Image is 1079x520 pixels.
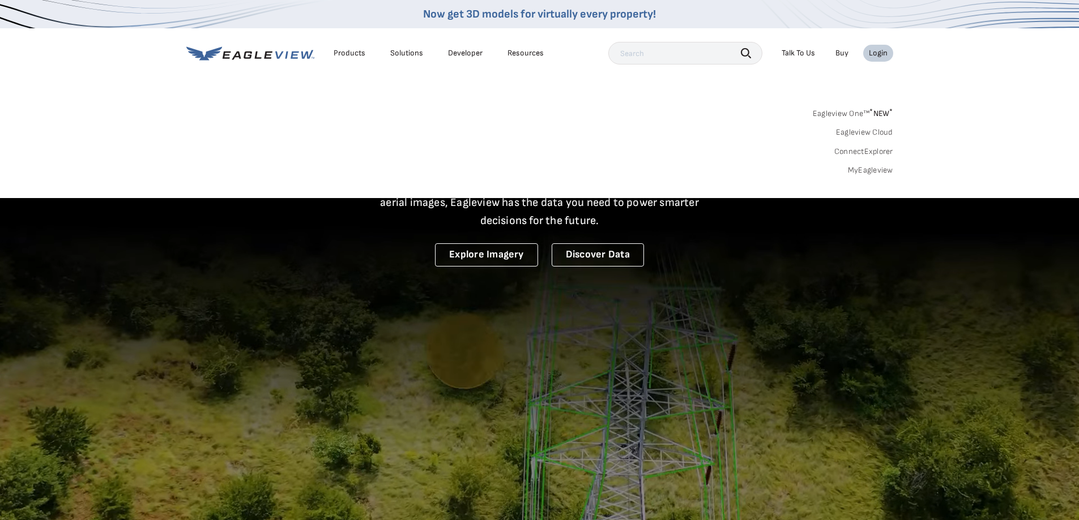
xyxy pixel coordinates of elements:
[448,48,483,58] a: Developer
[366,175,713,230] p: A new era starts here. Built on more than 3.5 billion high-resolution aerial images, Eagleview ha...
[848,165,893,175] a: MyEagleview
[552,243,644,267] a: Discover Data
[813,105,893,118] a: Eagleview One™*NEW*
[869,109,893,118] span: NEW
[507,48,544,58] div: Resources
[834,147,893,157] a: ConnectExplorer
[869,48,888,58] div: Login
[608,42,762,65] input: Search
[435,243,538,267] a: Explore Imagery
[423,7,656,21] a: Now get 3D models for virtually every property!
[782,48,815,58] div: Talk To Us
[835,48,848,58] a: Buy
[836,127,893,137] a: Eagleview Cloud
[390,48,423,58] div: Solutions
[334,48,365,58] div: Products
